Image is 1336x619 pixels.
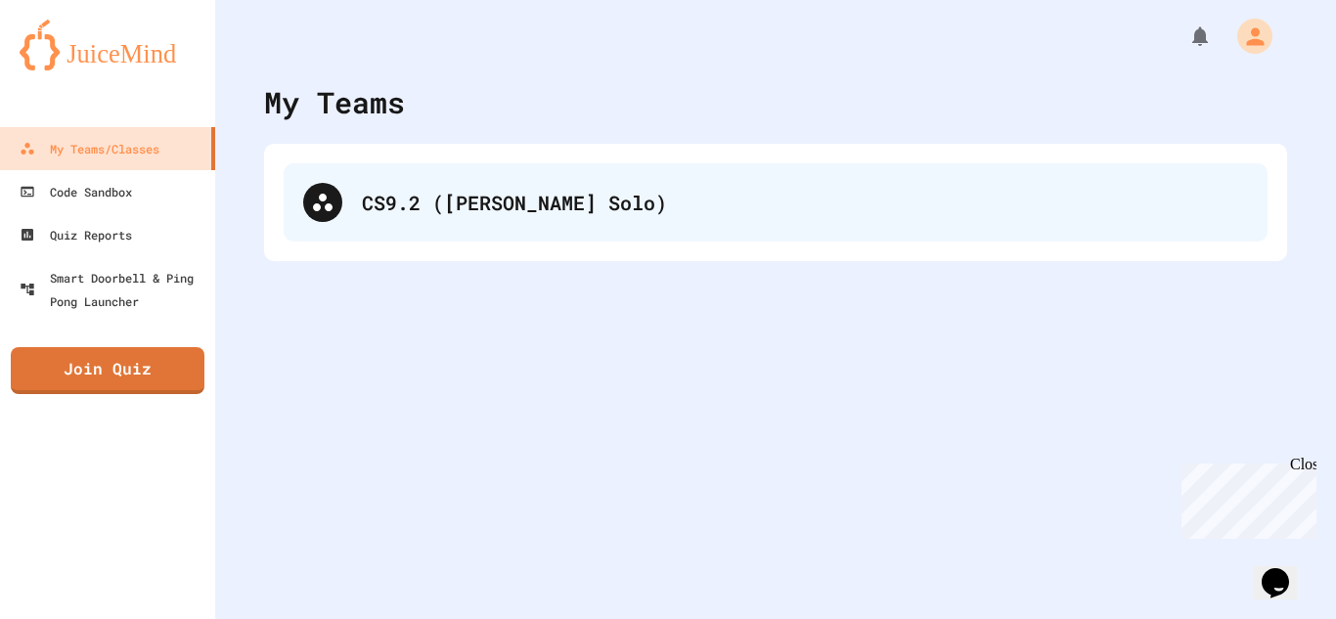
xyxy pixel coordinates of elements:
[1254,541,1316,599] iframe: chat widget
[20,180,132,203] div: Code Sandbox
[1152,20,1217,53] div: My Notifications
[11,347,204,394] a: Join Quiz
[1174,456,1316,539] iframe: chat widget
[20,266,207,313] div: Smart Doorbell & Ping Pong Launcher
[284,163,1268,242] div: CS9.2 ([PERSON_NAME] Solo)
[20,223,132,246] div: Quiz Reports
[1217,14,1277,59] div: My Account
[20,137,159,160] div: My Teams/Classes
[362,188,1248,217] div: CS9.2 ([PERSON_NAME] Solo)
[20,20,196,70] img: logo-orange.svg
[264,80,405,124] div: My Teams
[8,8,135,124] div: Chat with us now!Close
